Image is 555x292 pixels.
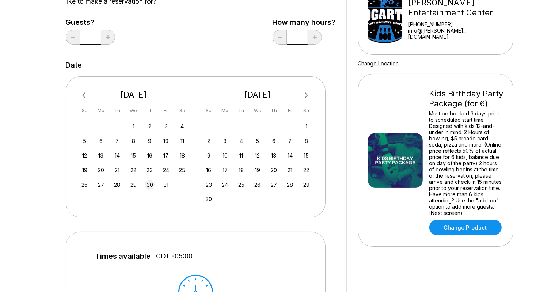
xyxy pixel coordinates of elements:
[204,165,214,175] div: Choose Sunday, November 16th, 2025
[269,106,279,115] div: Th
[204,180,214,190] div: Choose Sunday, November 23rd, 2025
[112,180,122,190] div: Choose Tuesday, October 28th, 2025
[203,121,312,204] div: month 2025-11
[220,165,230,175] div: Choose Monday, November 17th, 2025
[236,180,246,190] div: Choose Tuesday, November 25th, 2025
[252,106,262,115] div: We
[201,90,314,100] div: [DATE]
[129,151,138,160] div: Choose Wednesday, October 15th, 2025
[269,136,279,146] div: Choose Thursday, November 6th, 2025
[161,180,171,190] div: Choose Friday, October 31st, 2025
[269,151,279,160] div: Choose Thursday, November 13th, 2025
[129,106,138,115] div: We
[66,18,115,26] label: Guests?
[145,106,155,115] div: Th
[236,165,246,175] div: Choose Tuesday, November 18th, 2025
[112,151,122,160] div: Choose Tuesday, October 14th, 2025
[408,21,503,27] div: [PHONE_NUMBER]
[96,165,106,175] div: Choose Monday, October 20th, 2025
[301,106,311,115] div: Sa
[177,106,187,115] div: Sa
[95,252,151,260] span: Times available
[252,180,262,190] div: Choose Wednesday, November 26th, 2025
[273,18,336,26] label: How many hours?
[129,165,138,175] div: Choose Wednesday, October 22nd, 2025
[112,106,122,115] div: Tu
[161,165,171,175] div: Choose Friday, October 24th, 2025
[177,136,187,146] div: Choose Saturday, October 11th, 2025
[204,194,214,204] div: Choose Sunday, November 30th, 2025
[301,121,311,131] div: Choose Saturday, November 1st, 2025
[79,90,91,101] button: Previous Month
[80,180,90,190] div: Choose Sunday, October 26th, 2025
[145,151,155,160] div: Choose Thursday, October 16th, 2025
[220,136,230,146] div: Choose Monday, November 3rd, 2025
[77,90,190,100] div: [DATE]
[252,136,262,146] div: Choose Wednesday, November 5th, 2025
[80,151,90,160] div: Choose Sunday, October 12th, 2025
[96,106,106,115] div: Mo
[177,165,187,175] div: Choose Saturday, October 25th, 2025
[368,133,423,188] img: Kids Birthday Party Package (for 6)
[220,180,230,190] div: Choose Monday, November 24th, 2025
[236,136,246,146] div: Choose Tuesday, November 4th, 2025
[129,180,138,190] div: Choose Wednesday, October 29th, 2025
[285,151,295,160] div: Choose Friday, November 14th, 2025
[96,180,106,190] div: Choose Monday, October 27th, 2025
[301,136,311,146] div: Choose Saturday, November 8th, 2025
[252,151,262,160] div: Choose Wednesday, November 12th, 2025
[429,220,502,235] a: Change Product
[285,136,295,146] div: Choose Friday, November 7th, 2025
[80,165,90,175] div: Choose Sunday, October 19th, 2025
[129,136,138,146] div: Choose Wednesday, October 8th, 2025
[79,121,189,190] div: month 2025-10
[285,180,295,190] div: Choose Friday, November 28th, 2025
[161,121,171,131] div: Choose Friday, October 3rd, 2025
[112,136,122,146] div: Choose Tuesday, October 7th, 2025
[301,151,311,160] div: Choose Saturday, November 15th, 2025
[301,90,312,101] button: Next Month
[252,165,262,175] div: Choose Wednesday, November 19th, 2025
[161,106,171,115] div: Fr
[408,27,503,40] a: info@[PERSON_NAME]...[DOMAIN_NAME]
[66,61,82,69] label: Date
[177,121,187,131] div: Choose Saturday, October 4th, 2025
[269,165,279,175] div: Choose Thursday, November 20th, 2025
[145,180,155,190] div: Choose Thursday, October 30th, 2025
[301,180,311,190] div: Choose Saturday, November 29th, 2025
[145,165,155,175] div: Choose Thursday, October 23rd, 2025
[236,106,246,115] div: Tu
[269,180,279,190] div: Choose Thursday, November 27th, 2025
[301,165,311,175] div: Choose Saturday, November 22nd, 2025
[96,136,106,146] div: Choose Monday, October 6th, 2025
[161,151,171,160] div: Choose Friday, October 17th, 2025
[129,121,138,131] div: Choose Wednesday, October 1st, 2025
[145,121,155,131] div: Choose Thursday, October 2nd, 2025
[112,165,122,175] div: Choose Tuesday, October 21st, 2025
[161,136,171,146] div: Choose Friday, October 10th, 2025
[204,106,214,115] div: Su
[220,106,230,115] div: Mo
[204,151,214,160] div: Choose Sunday, November 9th, 2025
[204,136,214,146] div: Choose Sunday, November 2nd, 2025
[285,165,295,175] div: Choose Friday, November 21st, 2025
[358,60,399,67] a: Change Location
[80,136,90,146] div: Choose Sunday, October 5th, 2025
[220,151,230,160] div: Choose Monday, November 10th, 2025
[236,151,246,160] div: Choose Tuesday, November 11th, 2025
[429,89,503,109] div: Kids Birthday Party Package (for 6)
[429,110,503,216] div: Must be booked 3 days prior to scheduled start time. Designed with kids 12-and-under in mind. 2 H...
[156,252,193,260] span: CDT -05:00
[285,106,295,115] div: Fr
[80,106,90,115] div: Su
[145,136,155,146] div: Choose Thursday, October 9th, 2025
[96,151,106,160] div: Choose Monday, October 13th, 2025
[177,151,187,160] div: Choose Saturday, October 18th, 2025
